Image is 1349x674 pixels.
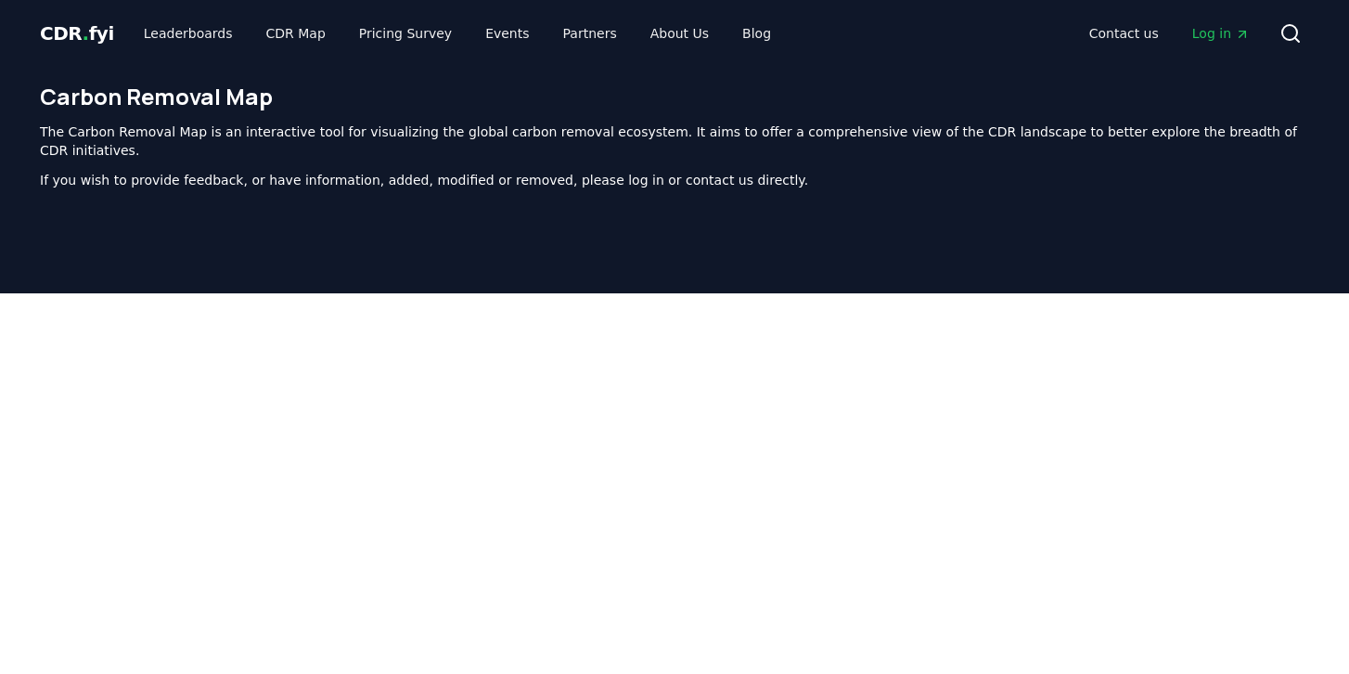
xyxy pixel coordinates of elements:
[129,17,786,50] nav: Main
[83,22,89,45] span: .
[251,17,340,50] a: CDR Map
[344,17,467,50] a: Pricing Survey
[470,17,544,50] a: Events
[129,17,248,50] a: Leaderboards
[636,17,724,50] a: About Us
[40,22,114,45] span: CDR fyi
[1192,24,1250,43] span: Log in
[40,123,1309,160] p: The Carbon Removal Map is an interactive tool for visualizing the global carbon removal ecosystem...
[40,171,1309,189] p: If you wish to provide feedback, or have information, added, modified or removed, please log in o...
[1177,17,1265,50] a: Log in
[40,82,1309,111] h1: Carbon Removal Map
[1074,17,1265,50] nav: Main
[40,20,114,46] a: CDR.fyi
[1074,17,1174,50] a: Contact us
[727,17,786,50] a: Blog
[548,17,632,50] a: Partners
